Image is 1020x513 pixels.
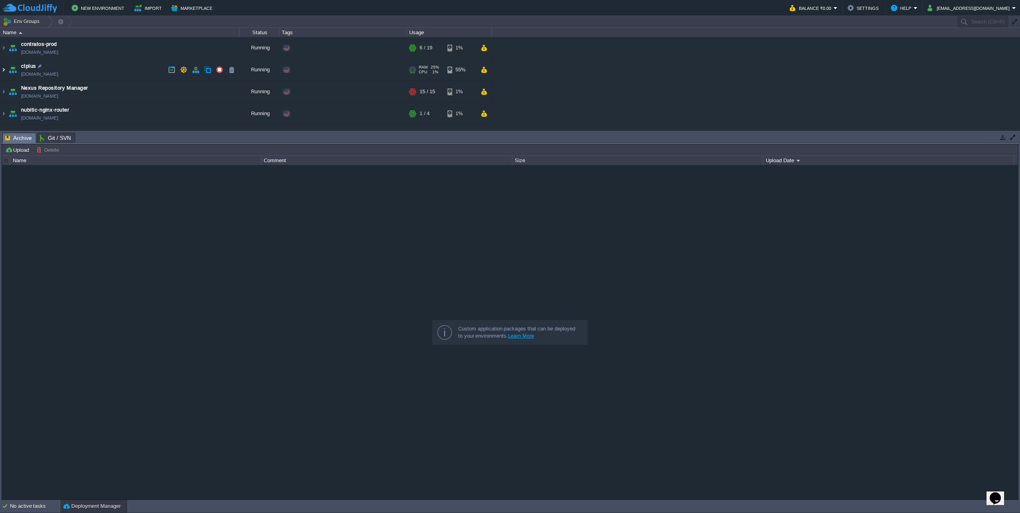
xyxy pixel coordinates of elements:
[239,81,279,102] div: Running
[10,500,60,513] div: No active tasks
[21,70,58,78] a: [DOMAIN_NAME]
[0,59,7,81] img: AMDAwAAAACH5BAEAAAAALAAAAAABAAEAAAICRAEAOw==
[7,103,18,124] img: AMDAwAAAACH5BAEAAAAALAAAAAABAAEAAAICRAEAOw==
[458,325,581,340] div: Custom application packages that can be deployed to your environments.
[21,106,69,114] a: nubitic-nginx-router
[63,502,121,510] button: Deployment Manager
[21,114,58,122] a: [DOMAIN_NAME]
[3,3,57,13] img: CloudJiffy
[431,65,439,70] span: 25%
[407,28,491,37] div: Usage
[7,37,18,59] img: AMDAwAAAACH5BAEAAAAALAAAAAABAAEAAAICRAEAOw==
[239,103,279,124] div: Running
[7,81,18,102] img: AMDAwAAAACH5BAEAAAAALAAAAAABAAEAAAICRAEAOw==
[40,133,71,143] span: Git / SVN
[19,32,22,34] img: AMDAwAAAACH5BAEAAAAALAAAAAABAAEAAAICRAEAOw==
[430,70,438,75] span: 1%
[11,156,261,165] div: Name
[420,103,430,124] div: 1 / 4
[447,59,473,81] div: 55%
[764,156,1014,165] div: Upload Date
[419,70,427,75] span: CPU
[447,103,473,124] div: 1%
[987,481,1012,505] iframe: chat widget
[847,3,881,13] button: Settings
[280,28,406,37] div: Tags
[262,156,512,165] div: Comment
[0,103,7,124] img: AMDAwAAAACH5BAEAAAAALAAAAAABAAEAAAICRAEAOw==
[239,59,279,81] div: Running
[5,133,32,143] span: Archive
[36,146,61,153] button: Delete
[0,37,7,59] img: AMDAwAAAACH5BAEAAAAALAAAAAABAAEAAAICRAEAOw==
[171,3,215,13] button: Marketplace
[21,92,58,100] a: [DOMAIN_NAME]
[5,146,31,153] button: Upload
[21,48,58,56] a: [DOMAIN_NAME]
[447,37,473,59] div: 1%
[134,3,164,13] button: Import
[21,40,57,48] a: contratos-prod
[239,37,279,59] div: Running
[21,84,88,92] a: Nexus Repository Manager
[447,81,473,102] div: 1%
[420,37,432,59] div: 6 / 19
[891,3,914,13] button: Help
[240,28,279,37] div: Status
[508,333,534,339] a: Learn More
[21,62,36,70] a: ctplus
[419,65,428,70] span: RAM
[420,81,435,102] div: 15 / 15
[1,28,239,37] div: Name
[513,156,763,165] div: Size
[0,81,7,102] img: AMDAwAAAACH5BAEAAAAALAAAAAABAAEAAAICRAEAOw==
[72,3,127,13] button: New Environment
[790,3,834,13] button: Balance ₹0.00
[3,16,42,27] button: Env Groups
[7,59,18,81] img: AMDAwAAAACH5BAEAAAAALAAAAAABAAEAAAICRAEAOw==
[928,3,1012,13] button: [EMAIL_ADDRESS][DOMAIN_NAME]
